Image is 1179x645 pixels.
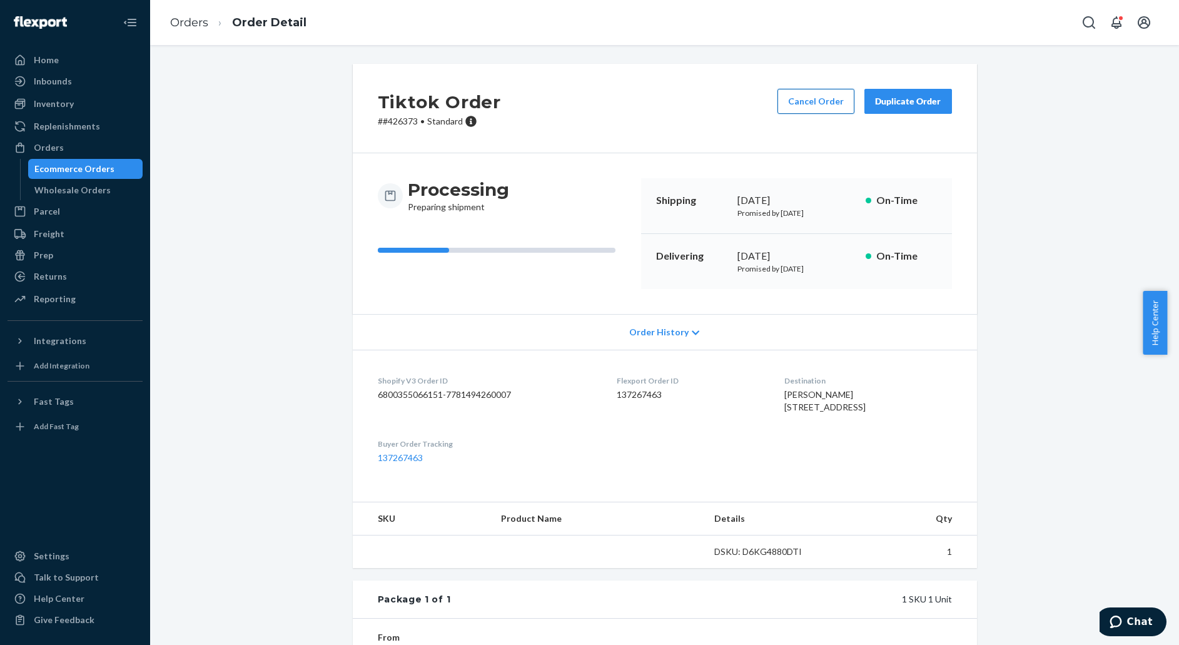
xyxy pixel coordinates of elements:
[232,16,306,29] a: Order Detail
[34,571,99,584] div: Talk to Support
[8,138,143,158] a: Orders
[737,249,856,263] div: [DATE]
[1143,291,1167,355] button: Help Center
[841,536,976,569] td: 1
[170,16,208,29] a: Orders
[378,389,597,401] dd: 6800355066151-7781494260007
[714,546,832,558] div: DSKU: D6KG4880DTI
[784,389,866,412] span: [PERSON_NAME] [STREET_ADDRESS]
[34,141,64,154] div: Orders
[420,116,425,126] span: •
[450,593,951,606] div: 1 SKU 1 Unit
[34,421,79,432] div: Add Fast Tag
[8,71,143,91] a: Inbounds
[841,502,976,536] th: Qty
[34,75,72,88] div: Inbounds
[427,116,463,126] span: Standard
[737,193,856,208] div: [DATE]
[408,178,509,201] h3: Processing
[656,249,727,263] p: Delivering
[378,439,597,449] dt: Buyer Order Tracking
[34,614,94,626] div: Give Feedback
[8,546,143,566] a: Settings
[777,89,854,114] button: Cancel Order
[8,589,143,609] a: Help Center
[737,208,856,218] p: Promised by [DATE]
[864,89,952,114] button: Duplicate Order
[656,193,727,208] p: Shipping
[784,375,951,386] dt: Destination
[378,452,423,463] a: 137267463
[8,356,143,376] a: Add Integration
[14,16,67,29] img: Flexport logo
[34,163,114,175] div: Ecommerce Orders
[8,50,143,70] a: Home
[8,331,143,351] button: Integrations
[8,224,143,244] a: Freight
[34,120,100,133] div: Replenishments
[378,89,501,115] h2: Tiktok Order
[34,360,89,371] div: Add Integration
[1100,607,1166,639] iframe: Opens a widget where you can chat to one of our agents
[34,395,74,408] div: Fast Tags
[8,116,143,136] a: Replenishments
[408,178,509,213] div: Preparing shipment
[876,193,937,208] p: On-Time
[34,54,59,66] div: Home
[34,249,53,262] div: Prep
[8,245,143,265] a: Prep
[8,267,143,287] a: Returns
[160,4,316,41] ol: breadcrumbs
[28,180,143,200] a: Wholesale Orders
[8,392,143,412] button: Fast Tags
[34,98,74,110] div: Inventory
[8,289,143,309] a: Reporting
[8,94,143,114] a: Inventory
[378,631,527,644] dt: From
[737,263,856,274] p: Promised by [DATE]
[8,201,143,221] a: Parcel
[491,502,704,536] th: Product Name
[1076,10,1101,35] button: Open Search Box
[34,293,76,305] div: Reporting
[378,593,451,606] div: Package 1 of 1
[118,10,143,35] button: Close Navigation
[1131,10,1156,35] button: Open account menu
[875,95,941,108] div: Duplicate Order
[34,335,86,347] div: Integrations
[704,502,842,536] th: Details
[34,592,84,605] div: Help Center
[28,159,143,179] a: Ecommerce Orders
[378,115,501,128] p: # #426373
[617,389,764,401] dd: 137267463
[34,270,67,283] div: Returns
[34,228,64,240] div: Freight
[629,326,689,338] span: Order History
[1104,10,1129,35] button: Open notifications
[876,249,937,263] p: On-Time
[8,417,143,437] a: Add Fast Tag
[8,567,143,587] button: Talk to Support
[353,502,492,536] th: SKU
[378,375,597,386] dt: Shopify V3 Order ID
[34,550,69,562] div: Settings
[617,375,764,386] dt: Flexport Order ID
[34,184,111,196] div: Wholesale Orders
[34,205,60,218] div: Parcel
[8,610,143,630] button: Give Feedback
